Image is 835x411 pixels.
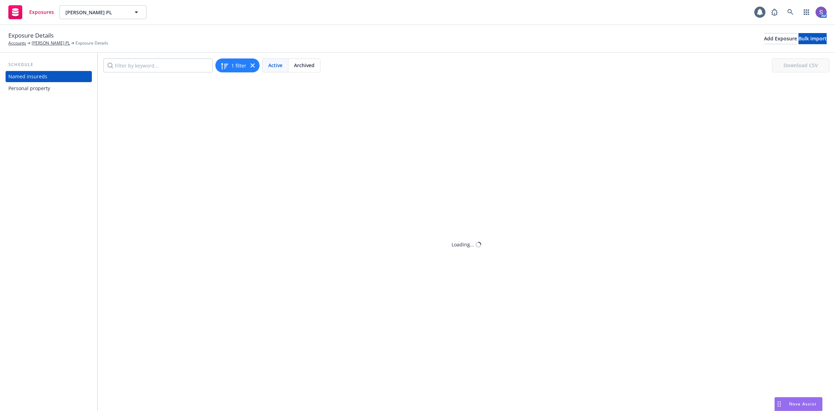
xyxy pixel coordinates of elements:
span: Exposures [29,9,54,15]
a: [PERSON_NAME] PL [32,40,70,46]
span: Active [268,62,283,69]
div: Loading... [452,241,474,248]
button: Nova Assist [774,397,822,411]
a: Personal property [6,83,92,94]
input: Filter by keyword... [103,58,213,72]
a: Named insureds [6,71,92,82]
span: [PERSON_NAME] PL [65,9,126,16]
span: Exposure Details [75,40,108,46]
a: Accounts [8,40,26,46]
div: Drag to move [775,397,784,411]
a: Search [784,5,797,19]
span: 1 filter [231,62,246,69]
button: Add Exposure [764,33,797,44]
div: Named insureds [8,71,47,82]
a: Report a Bug [768,5,781,19]
a: Switch app [800,5,813,19]
span: Exposure Details [8,31,54,40]
div: Schedule [6,61,92,68]
div: Personal property [8,83,50,94]
button: [PERSON_NAME] PL [59,5,146,19]
span: Archived [294,62,315,69]
button: Bulk import [798,33,827,44]
img: photo [816,7,827,18]
a: Exposures [6,2,57,22]
span: Nova Assist [789,401,817,407]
